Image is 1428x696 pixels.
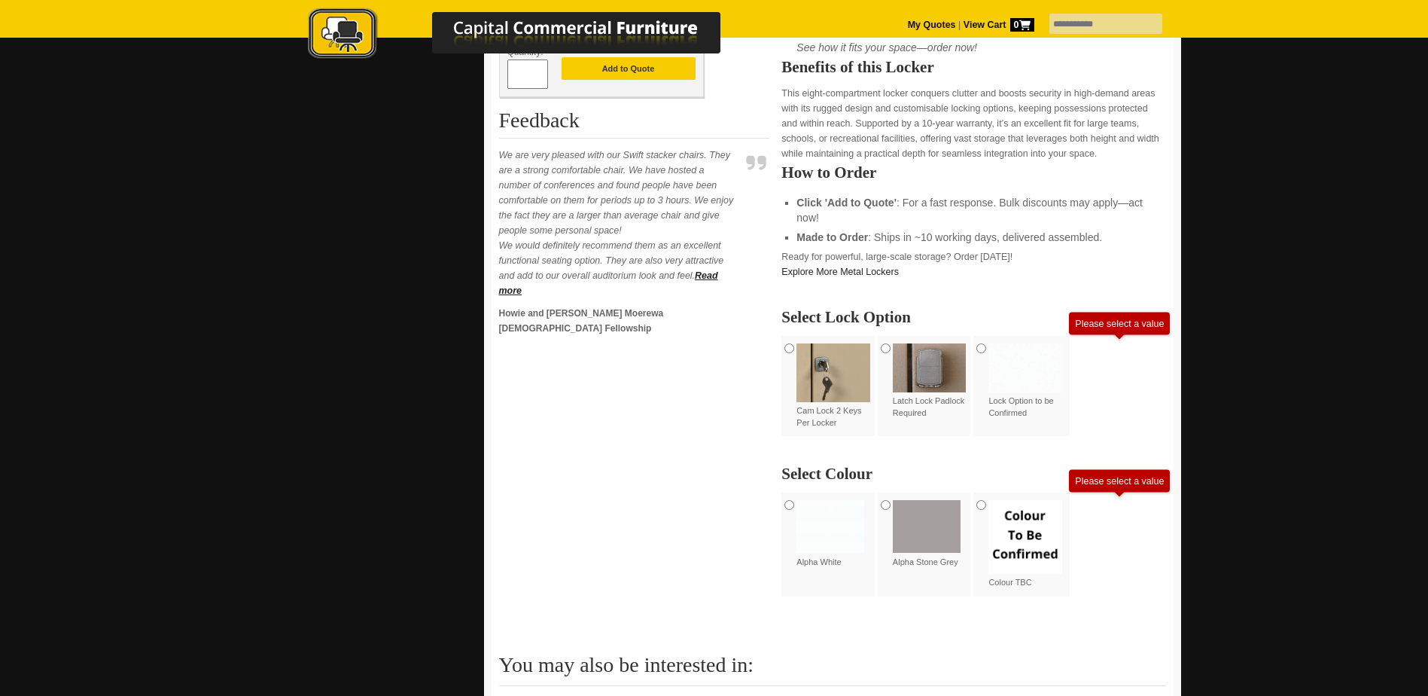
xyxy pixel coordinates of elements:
[796,500,864,553] img: Alpha White
[796,195,1150,225] li: : For a fast response. Bulk discounts may apply—act now!
[499,270,718,296] a: Read more
[796,500,870,568] label: Alpha White
[781,60,1165,75] h2: Benefits of this Locker
[266,8,793,67] a: Capital Commercial Furniture Logo
[893,500,961,553] img: Alpha Stone Grey
[1010,18,1034,32] span: 0
[266,8,793,63] img: Capital Commercial Furniture Logo
[1075,482,1164,493] div: Please select a value
[781,249,1165,279] p: Ready for powerful, large-scale storage? Order [DATE]!
[988,500,1062,574] img: Colour TBC
[893,343,967,392] img: Latch Lock Padlock Required
[964,20,1034,30] strong: View Cart
[796,231,868,243] strong: Made to Order
[781,310,1165,325] h2: Select Lock Option
[796,41,977,53] em: See how it fits your space—order now!
[961,20,1034,30] a: View Cart0
[499,654,1166,686] h2: You may also be interested in:
[796,343,870,429] label: Cam Lock 2 Keys Per Locker
[988,500,1062,588] label: Colour TBC
[781,466,1165,481] h2: Select Colour
[499,306,740,336] p: Howie and [PERSON_NAME] Moerewa [DEMOGRAPHIC_DATA] Fellowship
[796,343,870,402] img: Cam Lock 2 Keys Per Locker
[908,20,956,30] a: My Quotes
[796,230,1150,245] li: : Ships in ~10 working days, delivered assembled.
[499,148,740,298] p: We are very pleased with our Swift stacker chairs. They are a strong comfortable chair. We have h...
[893,500,967,568] label: Alpha Stone Grey
[796,197,897,209] strong: Click 'Add to Quote'
[893,343,967,419] label: Latch Lock Padlock Required
[499,109,770,139] h2: Feedback
[1075,325,1164,335] div: Please select a value
[988,343,1062,419] label: Lock Option to be Confirmed
[781,86,1165,161] p: This eight-compartment locker conquers clutter and boosts security in high-demand areas with its ...
[781,165,1165,180] h2: How to Order
[796,25,1150,55] li: Total Size: 1800mm H x 1200mm W x 450mm D
[781,267,899,277] a: Explore More Metal Lockers
[988,343,1062,392] img: Lock Option to be Confirmed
